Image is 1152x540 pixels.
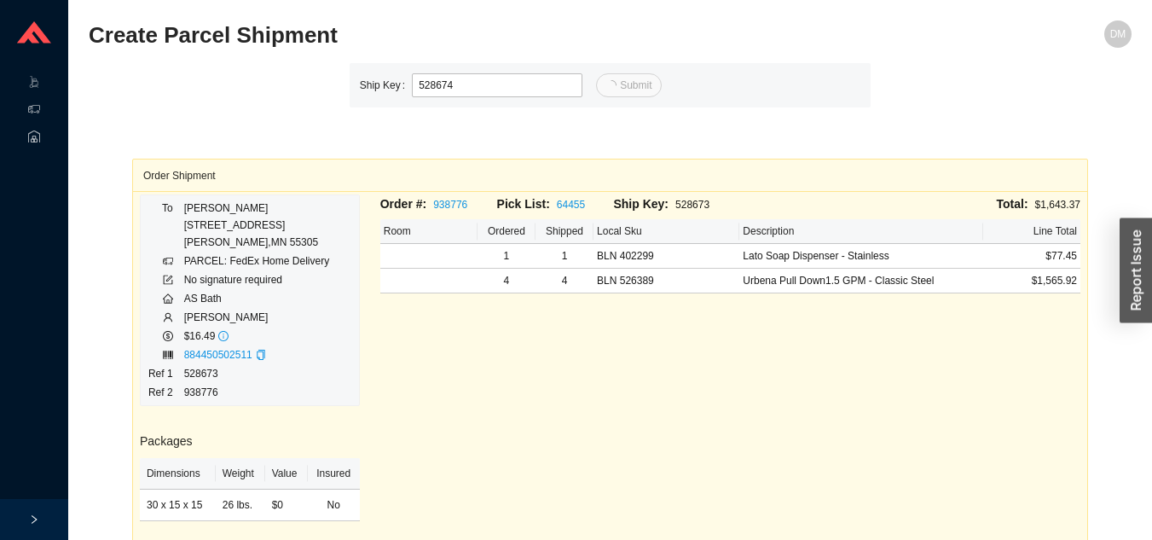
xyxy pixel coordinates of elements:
th: Description [739,219,982,244]
td: Ref 2 [148,383,183,402]
span: right [29,514,39,525]
td: 30 x 15 x 15 [140,490,216,521]
div: Copy [256,346,266,363]
span: home [163,293,173,304]
a: 64455 [557,199,585,211]
td: 528673 [183,364,331,383]
span: Pick List: [497,197,550,211]
th: Shipped [535,219,593,244]
th: Value [265,458,308,490]
td: PARCEL: FedEx Home Delivery [183,252,331,270]
th: Line Total [983,219,1080,244]
td: 26 lbs. [216,490,265,521]
td: Ref 1 [148,364,183,383]
th: Weight [216,458,265,490]
td: 1 [478,244,535,269]
span: Order #: [380,197,426,211]
td: $1,565.92 [983,269,1080,293]
td: AS Bath [183,289,331,308]
span: copy [256,350,266,360]
label: Ship Key [360,73,412,97]
div: 528673 [613,195,730,214]
h2: Create Parcel Shipment [89,20,871,50]
span: dollar [163,331,173,341]
div: Order Shipment [143,160,1077,191]
td: 4 [535,269,593,293]
th: Dimensions [140,458,216,490]
td: No [308,490,360,521]
span: DM [1110,20,1126,48]
td: $0 [265,490,308,521]
span: Ship Key: [613,197,669,211]
td: To [148,199,183,252]
div: Urbena Pull Down1.5 GPM - Classic Steel [743,272,979,289]
a: 938776 [433,199,467,211]
td: $77.45 [983,244,1080,269]
span: Total: [997,197,1028,211]
th: Insured [308,458,360,490]
a: 884450502511 [184,349,252,361]
div: [PERSON_NAME] [STREET_ADDRESS] [PERSON_NAME] , MN 55305 [184,200,330,251]
td: No signature required [183,270,331,289]
div: $1,643.37 [730,195,1080,214]
td: 938776 [183,383,331,402]
span: user [163,312,173,322]
td: BLN 402299 [593,244,739,269]
th: Ordered [478,219,535,244]
td: $16.49 [183,327,331,345]
td: 4 [478,269,535,293]
td: [PERSON_NAME] [183,308,331,327]
span: barcode [163,350,173,360]
span: info-circle [218,331,229,341]
span: form [163,275,173,285]
h3: Packages [140,432,360,451]
td: BLN 526389 [593,269,739,293]
div: Lato Soap Dispenser - Stainless [743,247,979,264]
td: 1 [535,244,593,269]
th: Room [380,219,478,244]
button: Submit [596,73,662,97]
th: Local Sku [593,219,739,244]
